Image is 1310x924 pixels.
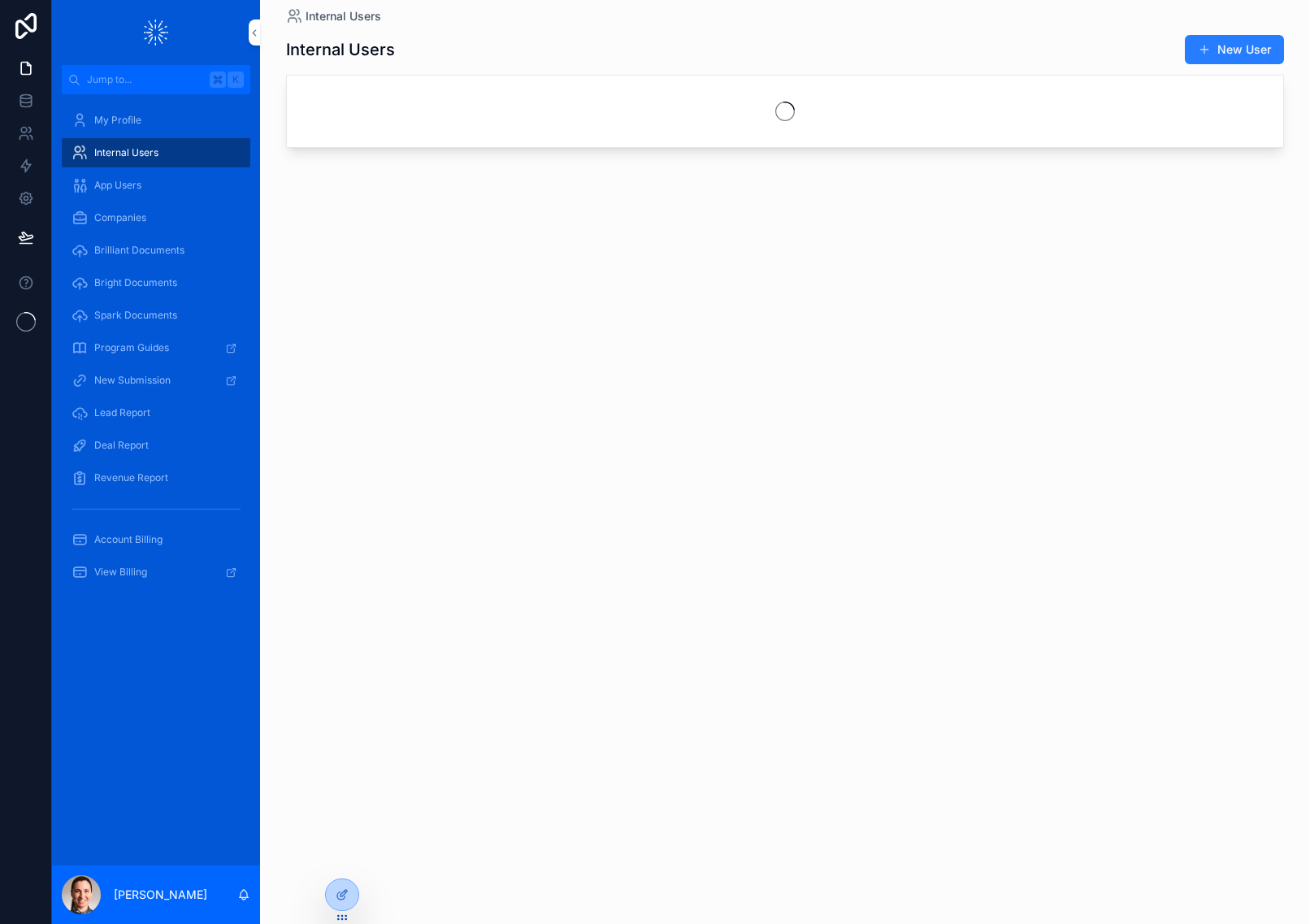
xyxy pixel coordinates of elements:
[94,211,146,224] span: Companies
[62,431,250,460] a: Deal Report
[94,341,169,354] span: Program Guides
[94,114,141,127] span: My Profile
[62,333,250,362] a: Program Guides
[62,65,250,94] button: Jump to...K
[94,533,163,546] span: Account Billing
[62,171,250,200] a: App Users
[94,179,141,192] span: App Users
[62,557,250,587] a: View Billing
[62,138,250,167] a: Internal Users
[114,887,207,903] p: [PERSON_NAME]
[87,73,203,86] span: Jump to...
[144,20,168,46] img: App logo
[62,366,250,395] a: New Submission
[94,439,149,452] span: Deal Report
[62,268,250,297] a: Bright Documents
[94,566,147,579] span: View Billing
[1185,35,1284,64] button: New User
[62,301,250,330] a: Spark Documents
[94,471,168,484] span: Revenue Report
[62,106,250,135] a: My Profile
[94,374,171,387] span: New Submission
[62,525,250,554] a: Account Billing
[62,236,250,265] a: Brilliant Documents
[62,398,250,427] a: Lead Report
[94,406,150,419] span: Lead Report
[94,244,184,257] span: Brilliant Documents
[52,94,260,608] div: scrollable content
[94,309,177,322] span: Spark Documents
[286,38,395,61] h1: Internal Users
[94,276,177,289] span: Bright Documents
[229,73,242,86] span: K
[94,146,158,159] span: Internal Users
[62,463,250,492] a: Revenue Report
[306,8,381,24] span: Internal Users
[62,203,250,232] a: Companies
[286,8,381,24] a: Internal Users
